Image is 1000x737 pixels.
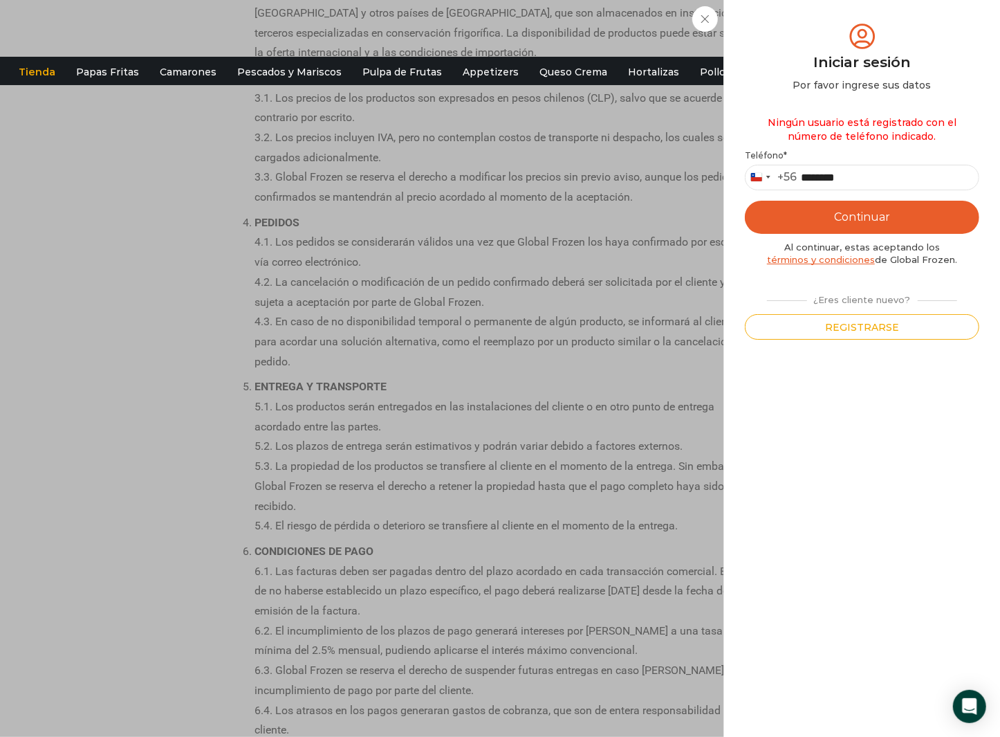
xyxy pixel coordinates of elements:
div: Por favor ingrese sus datos [745,78,979,92]
button: Continuar [745,201,979,234]
a: Pollos [693,59,738,85]
a: términos y condiciones [767,254,875,265]
a: Pulpa de Frutas [355,59,449,85]
img: tabler-icon-user-circle.svg [846,21,878,52]
a: Camarones [153,59,223,85]
a: Pescados y Mariscos [230,59,349,85]
a: Appetizers [456,59,526,85]
div: Al continuar, estas aceptando los de Global Frozen. [745,241,979,266]
button: Registrarse [745,314,979,340]
a: Tienda [12,59,62,85]
div: Iniciar sesión [745,52,979,73]
div: +56 [777,170,797,185]
div: ¿Eres cliente nuevo? [760,289,965,307]
a: Hortalizas [621,59,686,85]
button: Selected country [746,165,797,190]
label: Teléfono [745,150,979,161]
div: Open Intercom Messenger [953,690,986,723]
a: Papas Fritas [69,59,146,85]
div: Ningún usuario está registrado con el número de teléfono indicado. [745,109,979,150]
a: Queso Crema [533,59,614,85]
